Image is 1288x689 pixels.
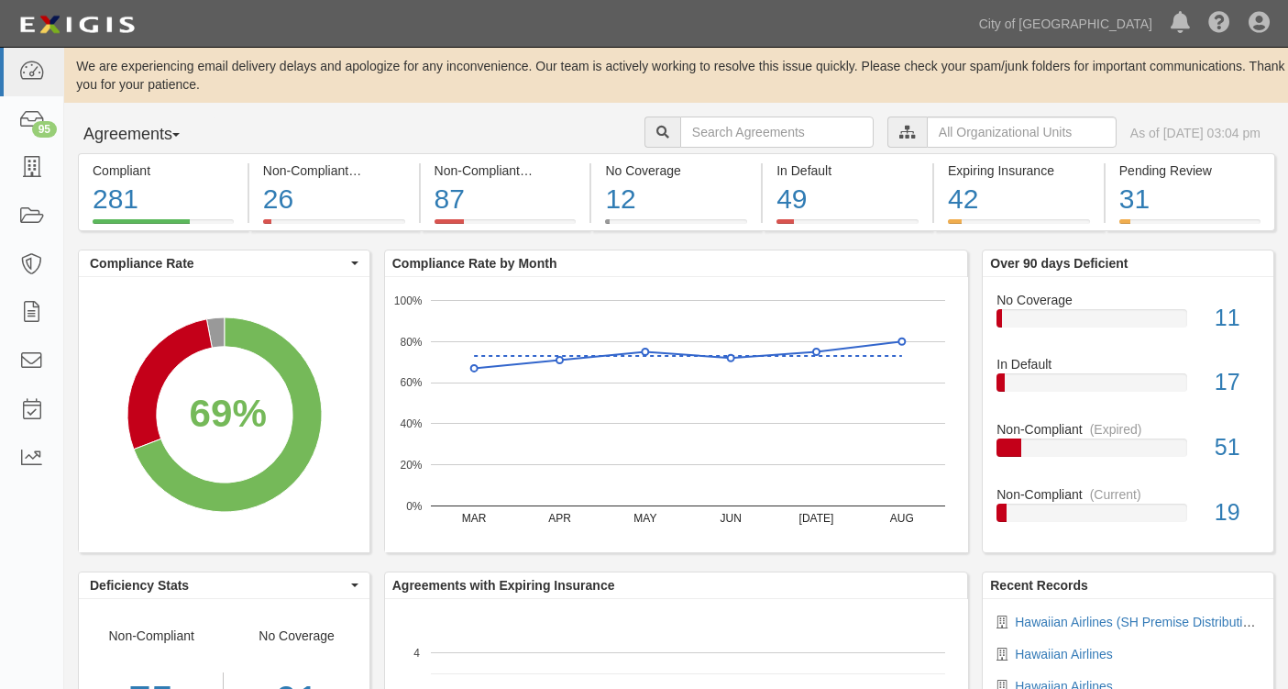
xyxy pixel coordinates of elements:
[93,180,234,219] div: 281
[400,376,422,389] text: 60%
[970,6,1161,42] a: City of [GEOGRAPHIC_DATA]
[79,572,369,598] button: Deficiency Stats
[996,355,1260,420] a: In Default17
[79,250,369,276] button: Compliance Rate
[392,578,615,593] b: Agreements with Expiring Insurance
[934,219,1104,234] a: Expiring Insurance42
[400,417,422,430] text: 40%
[385,277,968,552] svg: A chart.
[394,294,423,306] text: 100%
[90,254,347,272] span: Compliance Rate
[996,485,1260,537] a: Non-Compliant(Current)19
[263,180,405,219] div: 26
[798,512,833,525] text: [DATE]
[90,576,347,595] span: Deficiency Stats
[462,512,487,525] text: MAR
[93,161,234,180] div: Compliant
[605,180,747,219] div: 12
[400,335,422,348] text: 80%
[776,161,919,180] div: In Default
[1130,124,1260,142] div: As of [DATE] 03:04 pm
[1090,420,1142,439] div: (Expired)
[32,121,57,138] div: 95
[1201,496,1273,529] div: 19
[64,57,1288,94] div: We are experiencing email delivery delays and apologize for any inconvenience. Our team is active...
[680,117,874,148] input: Search Agreements
[435,161,577,180] div: Non-Compliant (Expired)
[990,578,1088,593] b: Recent Records
[421,219,590,234] a: Non-Compliant(Expired)87
[1201,302,1273,335] div: 11
[720,512,741,525] text: JUN
[400,459,422,472] text: 20%
[927,117,1117,148] input: All Organizational Units
[249,219,419,234] a: Non-Compliant(Current)26
[548,512,571,525] text: APR
[406,499,423,512] text: 0%
[190,386,267,441] div: 69%
[435,180,577,219] div: 87
[1201,366,1273,399] div: 17
[776,180,919,219] div: 49
[996,291,1260,356] a: No Coverage11
[1106,219,1275,234] a: Pending Review31
[983,291,1273,309] div: No Coverage
[1090,485,1141,504] div: (Current)
[413,646,420,659] text: 4
[948,161,1090,180] div: Expiring Insurance
[263,161,405,180] div: Non-Compliant (Current)
[605,161,747,180] div: No Coverage
[1208,13,1230,35] i: Help Center - Complianz
[633,512,656,525] text: MAY
[79,277,369,552] svg: A chart.
[1119,161,1260,180] div: Pending Review
[392,256,557,271] b: Compliance Rate by Month
[1015,647,1113,661] a: Hawaiian Airlines
[1015,615,1260,629] a: Hawaiian Airlines (SH Premise Distribution)
[763,219,932,234] a: In Default49
[990,256,1128,271] b: Over 90 days Deficient
[1201,431,1273,464] div: 51
[14,8,140,41] img: logo-5460c22ac91f19d4615b14bd174203de0afe785f0fc80cf4dbbc73dc1793850b.png
[996,420,1260,485] a: Non-Compliant(Expired)51
[78,219,248,234] a: Compliant281
[983,355,1273,373] div: In Default
[356,161,407,180] div: (Current)
[591,219,761,234] a: No Coverage12
[983,485,1273,504] div: Non-Compliant
[983,420,1273,439] div: Non-Compliant
[1119,180,1260,219] div: 31
[527,161,579,180] div: (Expired)
[948,180,1090,219] div: 42
[890,512,914,525] text: AUG
[78,117,215,153] button: Agreements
